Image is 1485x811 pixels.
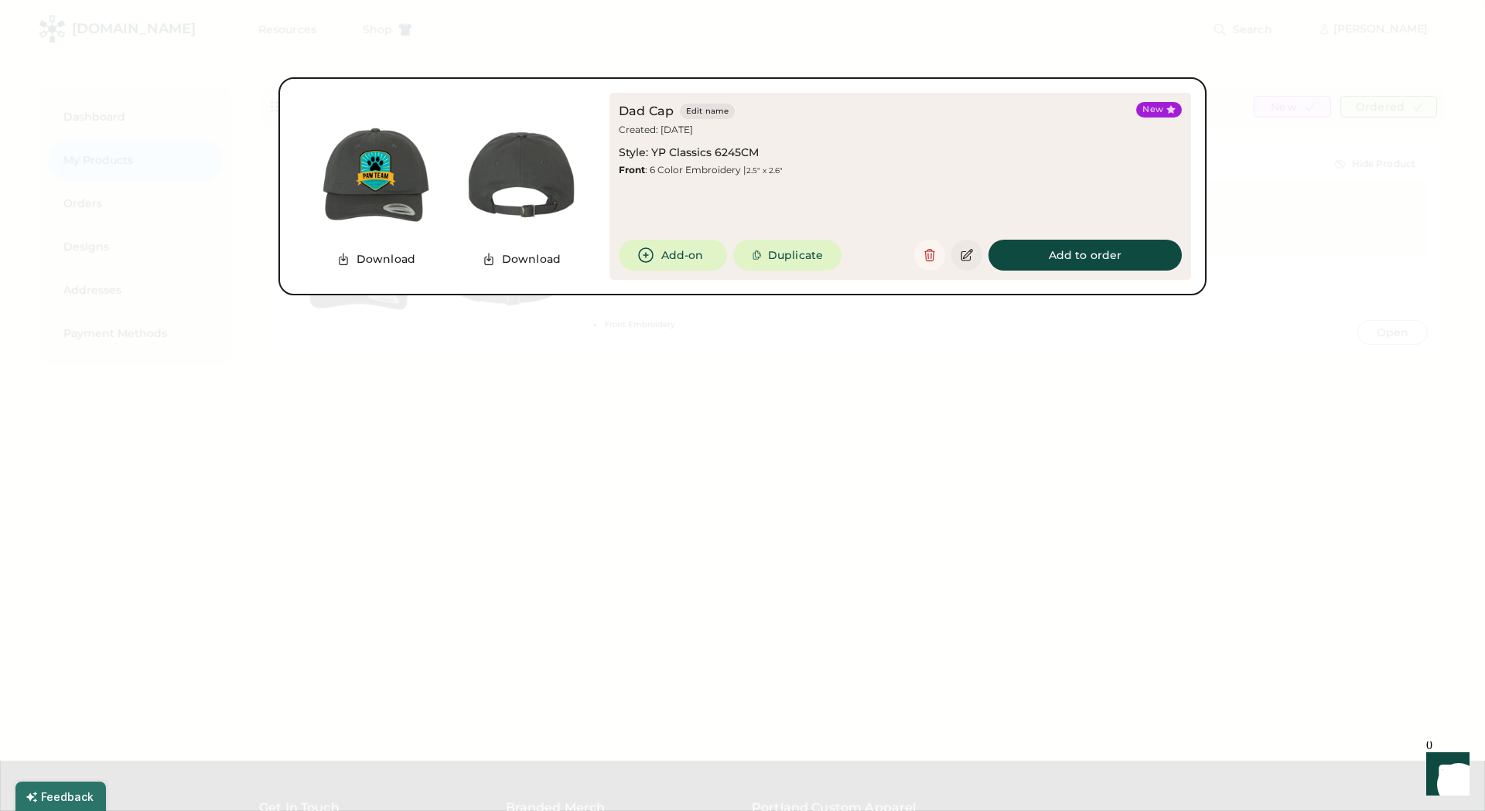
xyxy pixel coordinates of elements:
[733,240,841,271] button: Duplicate
[327,247,425,271] button: Download
[619,102,674,121] div: Dad Cap
[619,164,645,175] strong: Front
[473,247,570,271] button: Download
[619,240,727,271] button: Add-on
[988,240,1182,271] button: Add to order
[619,164,783,176] div: : 6 Color Embroidery |
[1142,104,1163,116] div: New
[619,124,696,136] div: Created: [DATE]
[746,165,783,175] font: 2.5" x 2.6"
[914,240,945,271] button: Delete this saved product
[619,145,759,161] div: Style: YP Classics 6245CM
[449,102,594,247] img: generate-image
[951,240,982,271] button: Edit this saved product
[680,104,735,119] button: Edit name
[1412,741,1478,808] iframe: Front Chat
[303,102,449,247] img: generate-image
